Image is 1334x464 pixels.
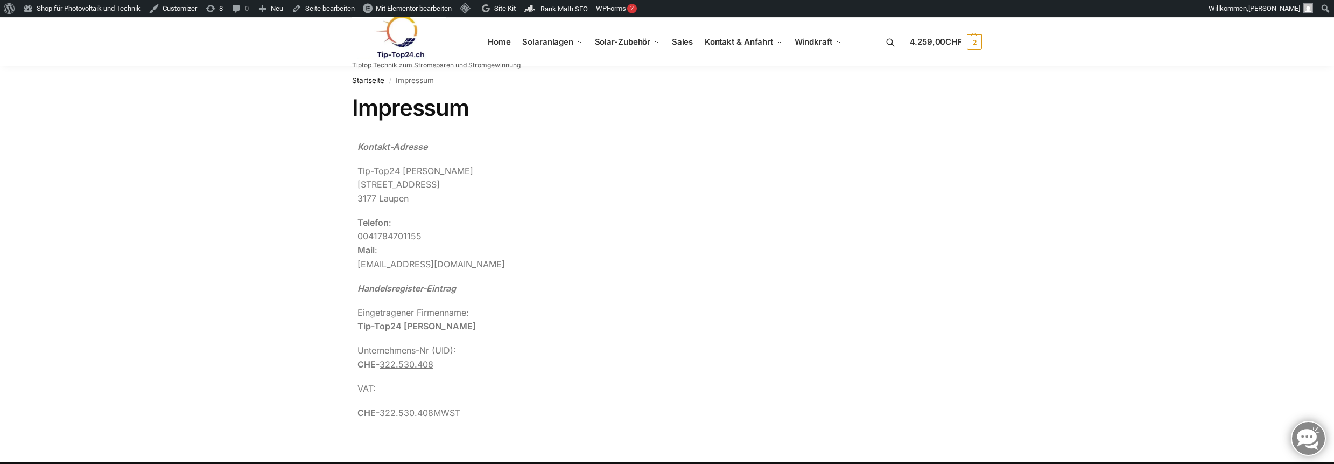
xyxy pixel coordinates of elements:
a: Sales [667,18,697,66]
span: Solar-Zubehör [595,37,651,47]
span: Site Kit [494,4,516,12]
strong: Tip-Top24 [PERSON_NAME] [357,321,476,331]
a: Solar-Zubehör [590,18,664,66]
span: Sales [672,37,693,47]
p: : [EMAIL_ADDRESS][DOMAIN_NAME] [357,216,825,271]
p: Tip-Top24 [PERSON_NAME] [STREET_ADDRESS] 3177 Laupen [357,164,825,206]
img: Benutzerbild von Rupert Spoddig [1303,3,1313,13]
span: Mit Elementor bearbeiten [376,4,452,12]
tcxspan: Call 322.530.408 via 3CX [380,359,433,370]
span: 2 [967,34,982,50]
p: 322.530.408MWST [357,406,825,420]
em: Handelsregister-Eintrag [357,283,456,294]
strong: Telefon [357,217,389,228]
span: Kontakt & Anfahrt [705,37,773,47]
p: VAT: [357,382,825,396]
h1: Impressum [352,94,982,121]
a: Solaranlagen [518,18,587,66]
tcxspan: Call 0041784701155 via 3CX [357,231,422,241]
p: Unternehmens-Nr (UID): [357,344,825,371]
strong: CHE- [357,407,380,418]
span: / [384,77,396,85]
strong: Mail [357,245,375,255]
p: Tiptop Technik zum Stromsparen und Stromgewinnung [352,62,521,68]
span: Windkraft [795,37,832,47]
div: 2 [627,4,637,13]
span: Solaranlagen [522,37,573,47]
strong: CHE- [357,359,380,370]
img: Solaranlagen, Speicheranlagen und Energiesparprodukte [352,15,446,59]
span: CHF [945,37,962,47]
nav: Cart contents [910,17,982,67]
span: 4.259,00 [910,37,962,47]
a: Startseite [352,76,384,85]
em: Kontakt-Adresse [357,141,427,152]
span: [PERSON_NAME] [1248,4,1300,12]
span: Rank Math SEO [540,5,588,13]
span: : [389,217,391,228]
a: 4.259,00CHF 2 [910,26,982,58]
nav: Breadcrumb [352,66,982,94]
p: Eingetragener Firmenname: [357,306,825,334]
a: Kontakt & Anfahrt [700,18,787,66]
a: Windkraft [790,18,846,66]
